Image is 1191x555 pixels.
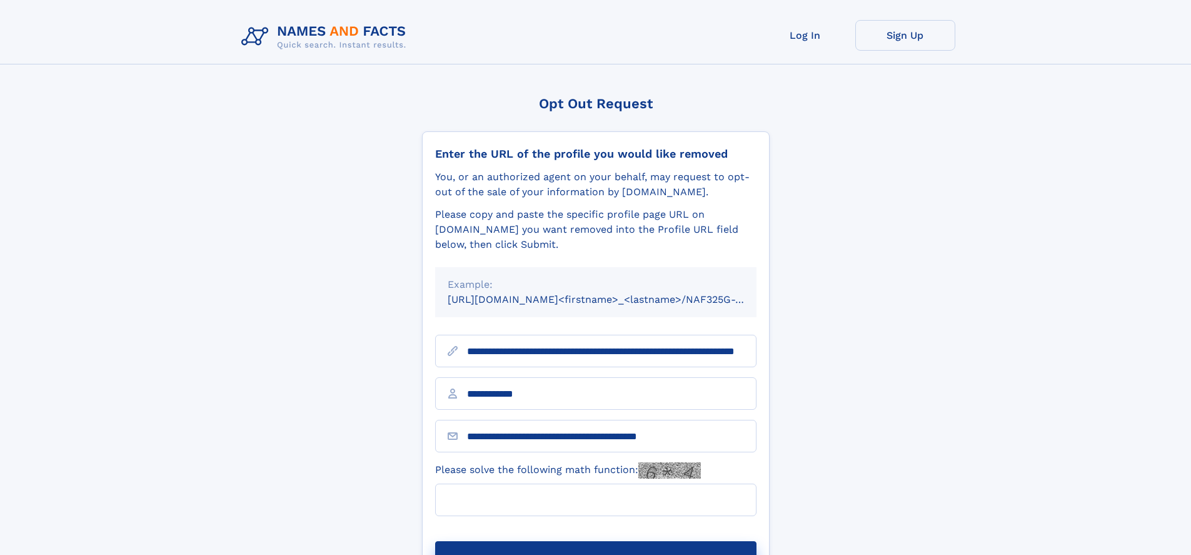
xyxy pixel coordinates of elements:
[236,20,416,54] img: Logo Names and Facts
[435,170,756,200] div: You, or an authorized agent on your behalf, may request to opt-out of the sale of your informatio...
[435,462,701,479] label: Please solve the following math function:
[855,20,955,51] a: Sign Up
[448,293,780,305] small: [URL][DOMAIN_NAME]<firstname>_<lastname>/NAF325G-xxxxxxxx
[448,277,744,292] div: Example:
[755,20,855,51] a: Log In
[422,96,770,111] div: Opt Out Request
[435,207,756,252] div: Please copy and paste the specific profile page URL on [DOMAIN_NAME] you want removed into the Pr...
[435,147,756,161] div: Enter the URL of the profile you would like removed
